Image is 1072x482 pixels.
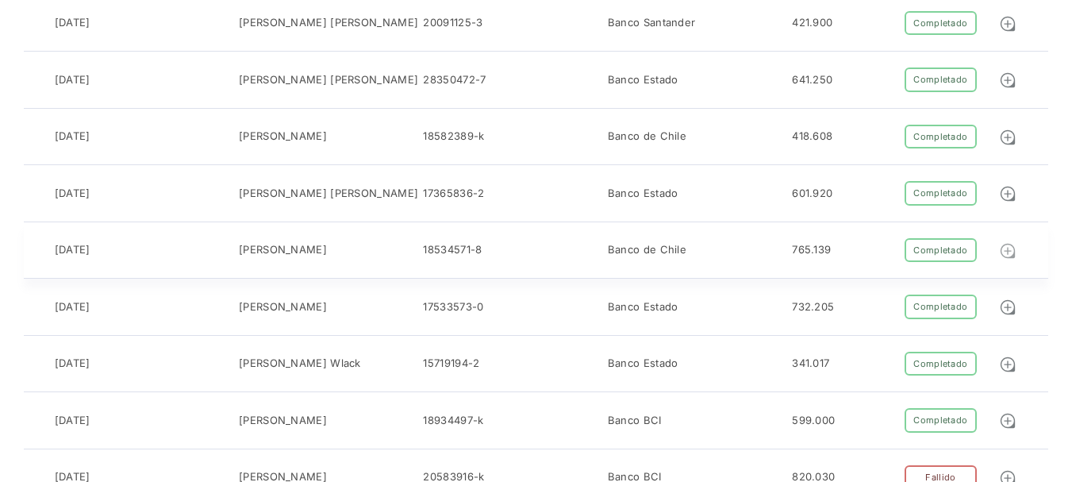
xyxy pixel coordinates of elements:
[905,67,976,92] div: Completado
[55,413,90,429] div: [DATE]
[905,238,976,263] div: Completado
[608,299,678,315] div: Banco Estado
[55,72,90,88] div: [DATE]
[239,242,327,258] div: [PERSON_NAME]
[423,72,486,88] div: 28350472-7
[999,71,1016,89] img: Detalle
[608,242,686,258] div: Banco de Chile
[905,181,976,206] div: Completado
[423,242,482,258] div: 18534571-8
[999,412,1016,430] img: Detalle
[608,413,662,429] div: Banco BCI
[905,408,976,433] div: Completado
[55,186,90,202] div: [DATE]
[792,413,835,429] div: 599.000
[999,185,1016,202] img: Detalle
[423,413,483,429] div: 18934497-k
[239,356,361,372] div: [PERSON_NAME] Wlack
[999,15,1016,33] img: Detalle
[999,356,1016,373] img: Detalle
[423,299,483,315] div: 17533573-0
[608,186,678,202] div: Banco Estado
[423,186,484,202] div: 17365836-2
[792,242,831,258] div: 765.139
[905,295,976,319] div: Completado
[55,15,90,31] div: [DATE]
[55,242,90,258] div: [DATE]
[239,413,327,429] div: [PERSON_NAME]
[239,129,327,145] div: [PERSON_NAME]
[608,356,678,372] div: Banco Estado
[55,356,90,372] div: [DATE]
[792,356,829,372] div: 341.017
[239,186,418,202] div: [PERSON_NAME] [PERSON_NAME]
[792,186,832,202] div: 601.920
[999,242,1016,260] img: Detalle
[905,125,976,149] div: Completado
[423,356,479,372] div: 15719194-2
[239,15,418,31] div: [PERSON_NAME] [PERSON_NAME]
[792,72,832,88] div: 641.250
[905,11,976,36] div: Completado
[792,299,834,315] div: 732.205
[423,129,484,145] div: 18582389-k
[239,299,327,315] div: [PERSON_NAME]
[608,129,686,145] div: Banco de Chile
[999,299,1016,316] img: Detalle
[792,15,832,31] div: 421.900
[55,299,90,315] div: [DATE]
[999,129,1016,146] img: Detalle
[423,15,482,31] div: 20091125-3
[55,129,90,145] div: [DATE]
[905,352,976,376] div: Completado
[239,72,418,88] div: [PERSON_NAME] [PERSON_NAME]
[792,129,832,145] div: 418.608
[608,72,678,88] div: Banco Estado
[608,15,696,31] div: Banco Santander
